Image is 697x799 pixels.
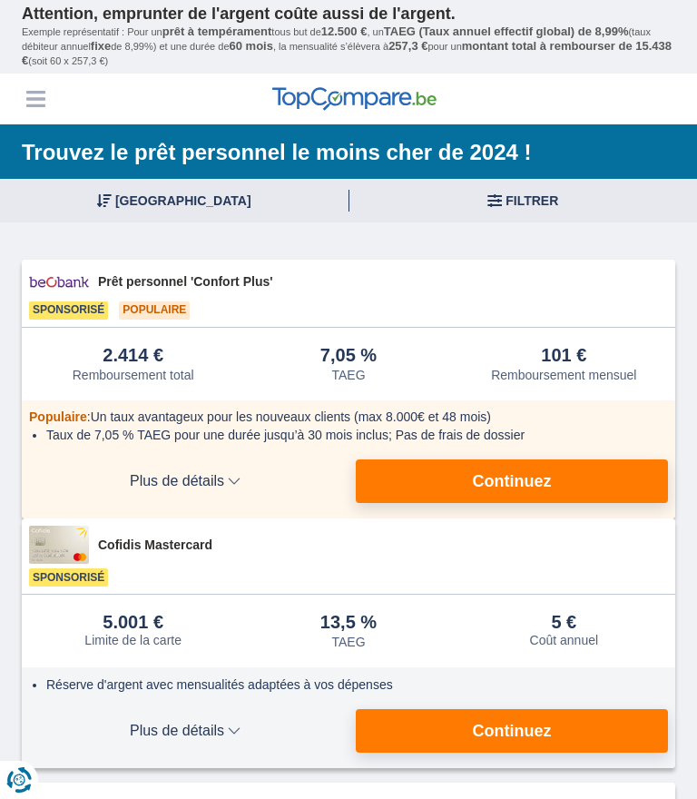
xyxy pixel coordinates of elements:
div: Remboursement total [73,368,194,382]
div: Limite de la carte [84,633,182,647]
button: Continuez [356,459,668,503]
p: Exemple représentatif : Pour un tous but de , un (taux débiteur annuel de 8,99%) et une durée de ... [22,25,675,69]
span: Filtrer [506,194,558,207]
span: TAEG (Taux annuel effectif global) de 8,99% [384,25,629,38]
button: Plus de détails [29,709,341,753]
span: Cofidis Mastercard [98,536,668,554]
h1: Trouvez le prêt personnel le moins cher de 2024 ! [22,138,675,167]
span: Sponsorisé [29,301,108,320]
li: Réserve d'argent avec mensualités adaptées à vos dépenses [46,676,662,694]
span: Populaire [119,301,190,320]
img: TopCompare [272,87,437,111]
div: 7,05 % [320,346,377,366]
p: Attention, emprunter de l'argent coûte aussi de l'argent. [22,5,675,25]
div: : [29,408,668,426]
li: Taux de 7,05 % TAEG pour une durée jusqu’à 30 mois inclus; Pas de frais de dossier [46,426,662,444]
span: 60 mois [230,39,273,53]
span: 12.500 € [321,25,368,38]
img: pret personnel Beobank [29,267,89,297]
span: Plus de détails [29,724,341,738]
div: 5 € [551,613,576,631]
span: prêt à tempérament [162,25,272,38]
span: Sponsorisé [29,568,108,587]
span: Prêt personnel 'Confort Plus' [98,272,668,291]
button: Plus de détails [29,459,341,503]
span: Continuez [473,473,552,489]
div: TAEG [331,368,365,382]
button: Menu [22,85,49,113]
div: Coût annuel [530,633,599,647]
div: 2.414 € [103,346,163,366]
span: 257,3 € [388,39,427,53]
button: Continuez [356,709,668,753]
div: 13,5 % [320,613,377,633]
div: TAEG [331,635,365,649]
div: 101 € [541,346,586,366]
div: 5.001 € [103,613,163,631]
span: Continuez [473,723,552,739]
span: fixe [91,39,111,53]
span: Un taux avantageux pour les nouveaux clients (max 8.000€ et 48 mois) [91,409,491,424]
span: Populaire [29,409,87,424]
div: Remboursement mensuel [491,368,636,382]
span: montant total à rembourser de 15.438 € [22,39,672,67]
img: pret personnel Cofidis CC [29,526,89,564]
span: Plus de détails [29,474,341,488]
